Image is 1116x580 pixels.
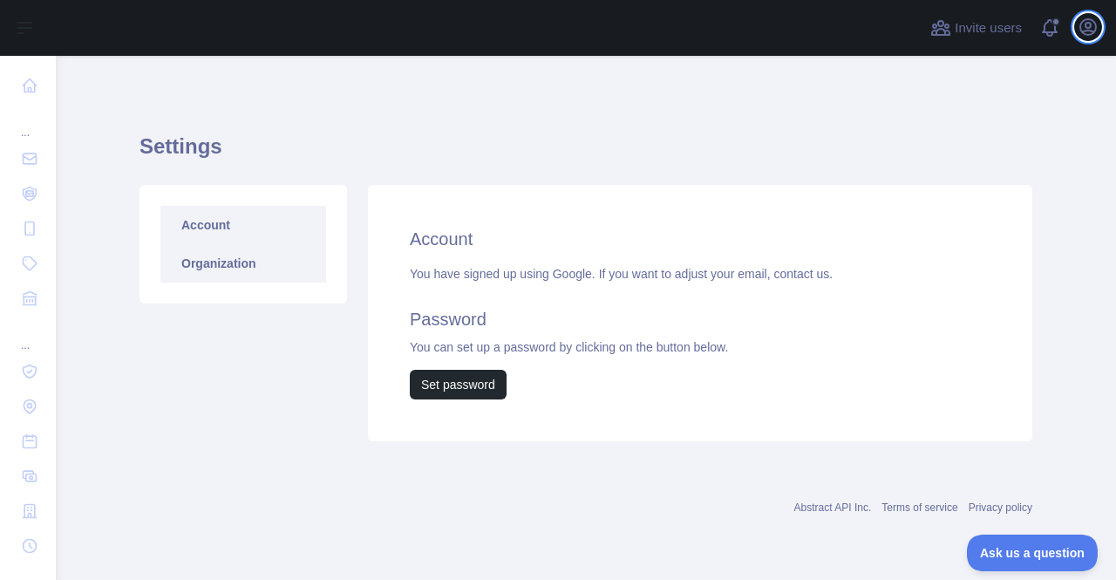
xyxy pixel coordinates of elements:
[773,267,833,281] a: contact us.
[794,502,872,514] a: Abstract API Inc.
[881,502,957,514] a: Terms of service
[160,206,326,244] a: Account
[410,227,990,251] h2: Account
[139,133,1032,174] h1: Settings
[967,535,1099,571] iframe: Toggle Customer Support
[410,265,990,399] div: You have signed up using Google. If you want to adjust your email, You can set up a password by c...
[160,244,326,283] a: Organization
[14,105,42,140] div: ...
[410,370,507,399] button: Set password
[410,307,990,331] h2: Password
[14,317,42,352] div: ...
[969,502,1032,514] a: Privacy policy
[955,18,1022,38] span: Invite users
[927,14,1025,42] button: Invite users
